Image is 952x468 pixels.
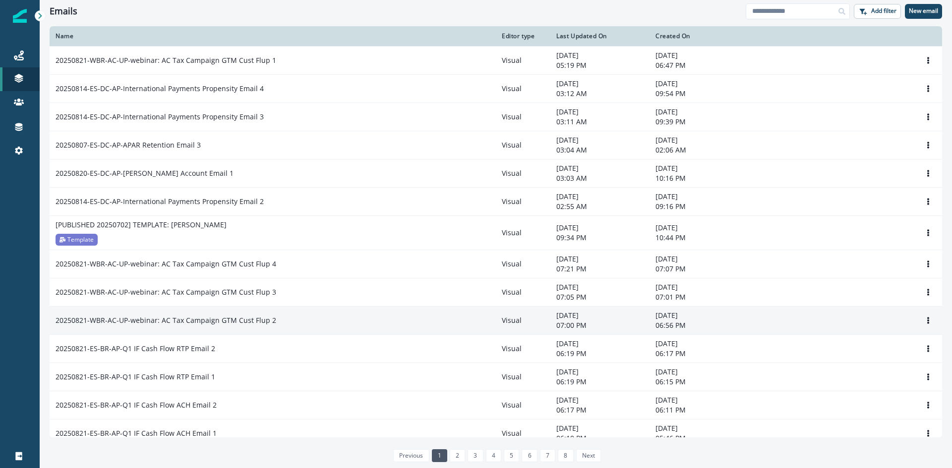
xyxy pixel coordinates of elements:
[496,159,550,187] td: Visual
[50,334,942,363] a: 20250821-ES-BR-AP-Q1 IF Cash Flow RTP Email 2Visual[DATE]06:19 PM[DATE]06:17 PMOptions
[556,145,644,155] p: 03:04 AM
[920,109,936,124] button: Options
[920,53,936,68] button: Options
[50,6,77,17] h1: Emails
[50,419,942,447] a: 20250821-ES-BR-AP-Q1 IF Cash Flow ACH Email 1Visual[DATE]06:10 PM[DATE]05:46 PMOptions
[655,173,743,183] p: 10:16 PM
[556,367,644,377] p: [DATE]
[920,341,936,356] button: Options
[56,84,264,94] p: 20250814-ES-DC-AP-International Payments Propensity Email 4
[655,377,743,387] p: 06:15 PM
[56,287,276,297] p: 20250821-WBR-AC-UP-webinar: AC Tax Campaign GTM Cust Flup 3
[655,135,743,145] p: [DATE]
[50,74,942,103] a: 20250814-ES-DC-AP-International Payments Propensity Email 4Visual[DATE]03:12 AM[DATE]09:54 PMOptions
[655,282,743,292] p: [DATE]
[655,433,743,443] p: 05:46 PM
[50,46,942,74] a: 20250821-WBR-AC-UP-webinar: AC Tax Campaign GTM Cust Flup 1Visual[DATE]05:19 PM[DATE]06:47 PMOptions
[556,405,644,415] p: 06:17 PM
[556,339,644,349] p: [DATE]
[496,74,550,103] td: Visual
[655,107,743,117] p: [DATE]
[655,367,743,377] p: [DATE]
[905,4,942,19] button: New email
[496,391,550,419] td: Visual
[50,306,942,334] a: 20250821-WBR-AC-UP-webinar: AC Tax Campaign GTM Cust Flup 2Visual[DATE]07:00 PM[DATE]06:56 PMOptions
[655,349,743,359] p: 06:17 PM
[655,202,743,211] p: 09:16 PM
[655,223,743,233] p: [DATE]
[432,449,447,462] a: Page 1 is your current page
[50,278,942,306] a: 20250821-WBR-AC-UP-webinar: AC Tax Campaign GTM Cust Flup 3Visual[DATE]07:05 PM[DATE]07:01 PMOptions
[56,315,276,325] p: 20250821-WBR-AC-UP-webinar: AC Tax Campaign GTM Cust Flup 2
[920,426,936,441] button: Options
[56,220,227,230] p: [PUBLISHED 20250702] TEMPLATE: [PERSON_NAME]
[496,419,550,447] td: Visual
[468,449,483,462] a: Page 3
[56,32,490,40] div: Name
[556,349,644,359] p: 06:19 PM
[450,449,465,462] a: Page 2
[854,4,901,19] button: Add filter
[556,107,644,117] p: [DATE]
[556,192,644,202] p: [DATE]
[496,46,550,74] td: Visual
[556,135,644,145] p: [DATE]
[486,449,501,462] a: Page 4
[496,131,550,159] td: Visual
[556,79,644,89] p: [DATE]
[556,223,644,233] p: [DATE]
[56,400,217,410] p: 20250821-ES-BR-AP-Q1 IF Cash Flow ACH Email 2
[56,197,264,207] p: 20250814-ES-DC-AP-International Payments Propensity Email 2
[556,163,644,173] p: [DATE]
[655,395,743,405] p: [DATE]
[496,103,550,131] td: Visual
[556,202,644,211] p: 02:55 AM
[556,311,644,320] p: [DATE]
[496,187,550,215] td: Visual
[556,282,644,292] p: [DATE]
[496,250,550,278] td: Visual
[556,292,644,302] p: 07:05 PM
[556,233,644,243] p: 09:34 PM
[655,32,743,40] div: Created On
[556,89,644,99] p: 03:12 AM
[655,60,743,70] p: 06:47 PM
[522,449,537,462] a: Page 6
[56,168,234,178] p: 20250820-ES-DC-AP-[PERSON_NAME] Account Email 1
[655,264,743,274] p: 07:07 PM
[920,285,936,300] button: Options
[56,112,264,122] p: 20250814-ES-DC-AP-International Payments Propensity Email 3
[920,313,936,328] button: Options
[50,215,942,250] a: [PUBLISHED 20250702] TEMPLATE: [PERSON_NAME]TemplateVisual[DATE]09:34 PM[DATE]10:44 PMOptions
[496,278,550,306] td: Visual
[920,166,936,181] button: Options
[655,51,743,60] p: [DATE]
[556,32,644,40] div: Last Updated On
[655,163,743,173] p: [DATE]
[655,292,743,302] p: 07:01 PM
[496,363,550,391] td: Visual
[67,235,94,245] p: Template
[556,173,644,183] p: 03:03 AM
[56,372,215,382] p: 20250821-ES-BR-AP-Q1 IF Cash Flow RTP Email 1
[50,363,942,391] a: 20250821-ES-BR-AP-Q1 IF Cash Flow RTP Email 1Visual[DATE]06:19 PM[DATE]06:15 PMOptions
[50,103,942,131] a: 20250814-ES-DC-AP-International Payments Propensity Email 3Visual[DATE]03:11 AM[DATE]09:39 PMOptions
[655,145,743,155] p: 02:06 AM
[655,79,743,89] p: [DATE]
[50,159,942,187] a: 20250820-ES-DC-AP-[PERSON_NAME] Account Email 1Visual[DATE]03:03 AM[DATE]10:16 PMOptions
[556,320,644,330] p: 07:00 PM
[496,306,550,334] td: Visual
[56,259,276,269] p: 20250821-WBR-AC-UP-webinar: AC Tax Campaign GTM Cust Flup 4
[496,215,550,250] td: Visual
[556,51,644,60] p: [DATE]
[558,449,573,462] a: Page 8
[920,369,936,384] button: Options
[655,311,743,320] p: [DATE]
[920,81,936,96] button: Options
[655,192,743,202] p: [DATE]
[655,405,743,415] p: 06:11 PM
[655,233,743,243] p: 10:44 PM
[920,194,936,209] button: Options
[920,398,936,413] button: Options
[50,391,942,419] a: 20250821-ES-BR-AP-Q1 IF Cash Flow ACH Email 2Visual[DATE]06:17 PM[DATE]06:11 PMOptions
